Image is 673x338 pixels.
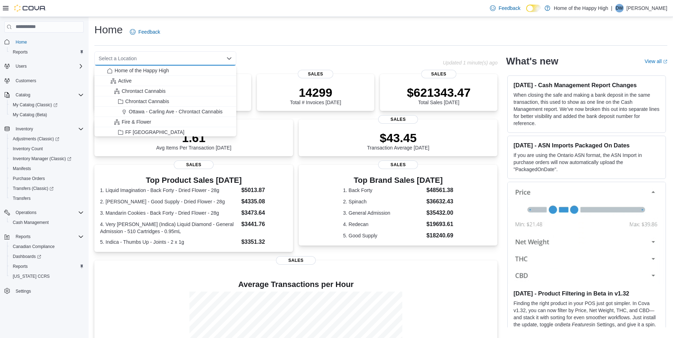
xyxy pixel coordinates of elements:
dd: $3473.64 [241,209,287,217]
p: $43.45 [367,131,430,145]
p: 1.61 [156,131,231,145]
button: Catalog [1,90,87,100]
span: My Catalog (Classic) [10,101,84,109]
dd: $5013.87 [241,186,287,195]
span: Inventory Manager (Classic) [10,154,84,163]
div: Total Sales [DATE] [407,85,471,105]
span: Chrontact Cannabis [122,88,166,95]
button: Inventory [1,124,87,134]
button: Reports [1,232,87,242]
span: Transfers (Classic) [13,186,54,191]
dd: $4335.08 [241,197,287,206]
img: Cova [14,5,46,12]
div: Dane Watson [615,4,624,12]
span: Canadian Compliance [13,244,55,249]
dt: 1. Liquid Imagination - Back Forty - Dried Flower - 28g [100,187,238,194]
button: Chrontact Cannabis [94,86,236,96]
h3: [DATE] - Cash Management Report Changes [513,81,660,89]
em: Beta Features [560,322,591,327]
span: Reports [13,49,28,55]
span: Settings [13,286,84,295]
a: Adjustments (Classic) [7,134,87,144]
a: Transfers (Classic) [7,184,87,193]
span: Manifests [13,166,31,171]
button: Reports [7,47,87,57]
a: Inventory Manager (Classic) [7,154,87,164]
span: Purchase Orders [13,176,45,181]
button: Transfers [7,193,87,203]
button: Purchase Orders [7,174,87,184]
button: Cash Management [7,218,87,227]
span: Sales [174,160,214,169]
h1: Home [94,23,123,37]
dt: 4. Redecan [343,221,424,228]
span: Inventory Count [10,145,84,153]
a: View allExternal link [645,58,667,64]
p: 14299 [290,85,341,100]
a: Settings [13,287,34,295]
span: Transfers [13,196,31,201]
h3: Top Brand Sales [DATE] [343,176,453,185]
dd: $18240.69 [426,231,453,240]
button: Canadian Compliance [7,242,87,252]
a: My Catalog (Classic) [7,100,87,110]
a: My Catalog (Classic) [10,101,60,109]
a: Transfers [10,194,33,203]
span: Operations [16,210,37,215]
dd: $3351.32 [241,238,287,246]
span: Reports [10,262,84,271]
dt: 1. Back Forty [343,187,424,194]
span: Sales [378,115,418,124]
div: Avg Items Per Transaction [DATE] [156,131,231,151]
span: Cash Management [13,220,49,225]
a: Manifests [10,164,34,173]
span: My Catalog (Beta) [13,112,47,118]
span: Sales [378,160,418,169]
a: Inventory Count [10,145,46,153]
span: Catalog [16,92,30,98]
span: Settings [16,288,31,294]
dt: 3. General Admission [343,209,424,216]
input: Dark Mode [526,5,541,12]
button: My Catalog (Beta) [7,110,87,120]
button: Manifests [7,164,87,174]
button: Reports [13,232,33,241]
dd: $36632.43 [426,197,453,206]
span: Customers [16,78,36,84]
span: Manifests [10,164,84,173]
h4: Average Transactions per Hour [100,280,492,289]
button: Customers [1,75,87,86]
span: Feedback [138,28,160,35]
a: Reports [10,262,31,271]
button: [US_STATE] CCRS [7,271,87,281]
span: My Catalog (Classic) [13,102,57,108]
dt: 2. [PERSON_NAME] - Good Supply - Dried Flower - 28g [100,198,238,205]
dd: $3441.76 [241,220,287,229]
dd: $19693.61 [426,220,453,229]
span: Reports [13,264,28,269]
span: Home [13,38,84,46]
h3: [DATE] - ASN Imports Packaged On Dates [513,142,660,149]
span: Users [13,62,84,71]
span: Washington CCRS [10,272,84,281]
span: Cash Management [10,218,84,227]
button: Inventory [13,125,36,133]
span: Canadian Compliance [10,242,84,251]
a: Canadian Compliance [10,242,57,251]
dt: 5. Good Supply [343,232,424,239]
span: Adjustments (Classic) [10,135,84,143]
span: Operations [13,208,84,217]
a: [US_STATE] CCRS [10,272,53,281]
p: Finding the right product in your POS just got simpler. In Cova v1.32, you can now filter by Pric... [513,300,660,335]
span: Home of the Happy High [115,67,169,74]
button: Active [94,76,236,86]
a: Customers [13,77,39,85]
h3: [DATE] - Product Filtering in Beta in v1.32 [513,290,660,297]
p: [PERSON_NAME] [627,4,667,12]
div: Total # Invoices [DATE] [290,85,341,105]
button: Reports [7,261,87,271]
span: Inventory Count [13,146,43,152]
p: When closing the safe and making a bank deposit in the same transaction, this used to show as one... [513,91,660,127]
button: Users [1,61,87,71]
